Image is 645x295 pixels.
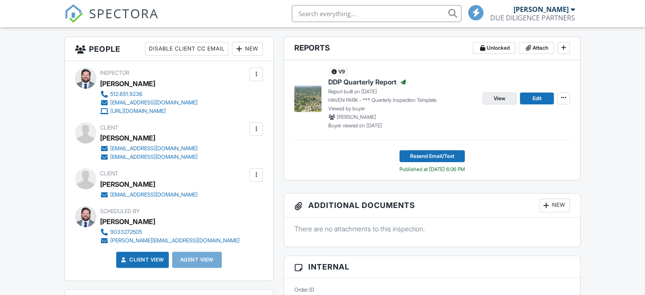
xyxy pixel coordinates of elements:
div: [PERSON_NAME] [100,77,155,90]
a: 9033272505 [100,228,240,236]
a: [EMAIL_ADDRESS][DOMAIN_NAME] [100,153,198,161]
div: [PERSON_NAME] [100,132,155,144]
a: [EMAIL_ADDRESS][DOMAIN_NAME] [100,191,198,199]
a: [EMAIL_ADDRESS][DOMAIN_NAME] [100,144,198,153]
div: [EMAIL_ADDRESS][DOMAIN_NAME] [110,154,198,160]
div: DUE DILIGENCE PARTNERS [490,14,575,22]
h3: Internal [284,256,580,278]
input: Search everything... [292,5,461,22]
span: Client [100,124,118,131]
div: [PERSON_NAME] [100,215,155,228]
label: Order ID [294,286,314,294]
div: New [232,42,263,56]
div: [PERSON_NAME] [514,5,569,14]
div: 512.651.9236 [110,91,142,98]
div: 9033272505 [110,229,142,236]
span: Scheduled By [100,208,140,214]
div: [URL][DOMAIN_NAME] [110,108,166,115]
a: 512.651.9236 [100,90,198,98]
a: [URL][DOMAIN_NAME] [100,107,198,115]
a: [EMAIL_ADDRESS][DOMAIN_NAME] [100,98,198,107]
img: The Best Home Inspection Software - Spectora [64,4,83,23]
div: Disable Client CC Email [145,42,229,56]
span: Client [100,170,118,177]
div: New [539,199,570,212]
span: Inspector [100,70,129,76]
div: [PERSON_NAME] [100,178,155,191]
h3: Additional Documents [284,194,580,218]
a: Client View [119,256,164,264]
a: [PERSON_NAME][EMAIL_ADDRESS][DOMAIN_NAME] [100,236,240,245]
div: [EMAIL_ADDRESS][DOMAIN_NAME] [110,145,198,152]
a: SPECTORA [64,11,159,29]
h3: People [65,37,273,61]
div: [EMAIL_ADDRESS][DOMAIN_NAME] [110,99,198,106]
div: [EMAIL_ADDRESS][DOMAIN_NAME] [110,191,198,198]
p: There are no attachments to this inspection. [294,224,570,233]
div: [PERSON_NAME][EMAIL_ADDRESS][DOMAIN_NAME] [110,237,240,244]
span: SPECTORA [89,4,159,22]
